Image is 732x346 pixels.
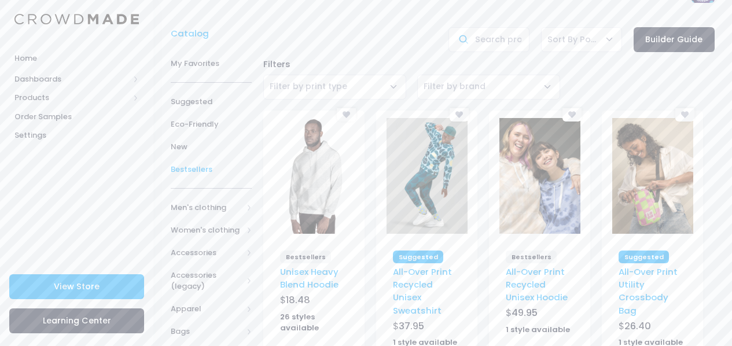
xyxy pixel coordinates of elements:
[171,270,242,292] span: Accessories (legacy)
[393,266,452,316] a: All-Over Print Recycled Unisex Sweatshirt
[634,27,715,52] a: Builder Guide
[14,14,139,25] img: Logo
[506,306,573,322] div: $
[54,281,100,292] span: View Store
[399,319,424,333] span: 37.95
[171,58,252,69] span: My Favorites
[171,96,252,108] span: Suggested
[270,80,347,92] span: Filter by print type
[280,293,348,310] div: $
[619,319,686,336] div: $
[14,73,129,85] span: Dashboards
[171,27,215,40] a: Catalog
[263,75,406,100] span: Filter by print type
[171,90,252,113] a: Suggested
[619,266,678,316] a: All-Over Print Utility Crossbody Bag
[280,266,339,290] a: Unisex Heavy Blend Hoodie
[43,315,111,326] span: Learning Center
[547,34,599,46] span: Sort By Popular
[171,141,252,153] span: New
[258,58,720,71] div: Filters
[14,53,139,64] span: Home
[624,319,651,333] span: 26.40
[171,202,242,214] span: Men's clothing
[417,75,560,100] span: Filter by brand
[393,319,461,336] div: $
[448,27,529,52] input: Search products
[171,119,252,130] span: Eco-Friendly
[171,303,242,315] span: Apparel
[424,80,485,92] span: Filter by brand
[512,306,538,319] span: 49.95
[14,111,139,123] span: Order Samples
[286,293,310,307] span: 18.48
[171,326,242,337] span: Bags
[280,251,331,263] span: Bestsellers
[171,113,252,135] a: Eco-Friendly
[270,80,347,93] span: Filter by print type
[171,158,252,181] a: Bestsellers
[14,92,129,104] span: Products
[9,308,144,333] a: Learning Center
[506,324,570,335] strong: 1 style available
[171,247,242,259] span: Accessories
[171,164,252,175] span: Bestsellers
[619,251,669,263] span: Suggested
[541,27,622,52] span: Sort By Popular
[506,266,568,304] a: All-Over Print Recycled Unisex Hoodie
[280,311,319,334] strong: 26 styles available
[506,251,557,263] span: Bestsellers
[14,130,139,141] span: Settings
[171,135,252,158] a: New
[393,251,443,263] span: Suggested
[171,52,252,75] a: My Favorites
[9,274,144,299] a: View Store
[171,224,242,236] span: Women's clothing
[424,80,485,93] span: Filter by brand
